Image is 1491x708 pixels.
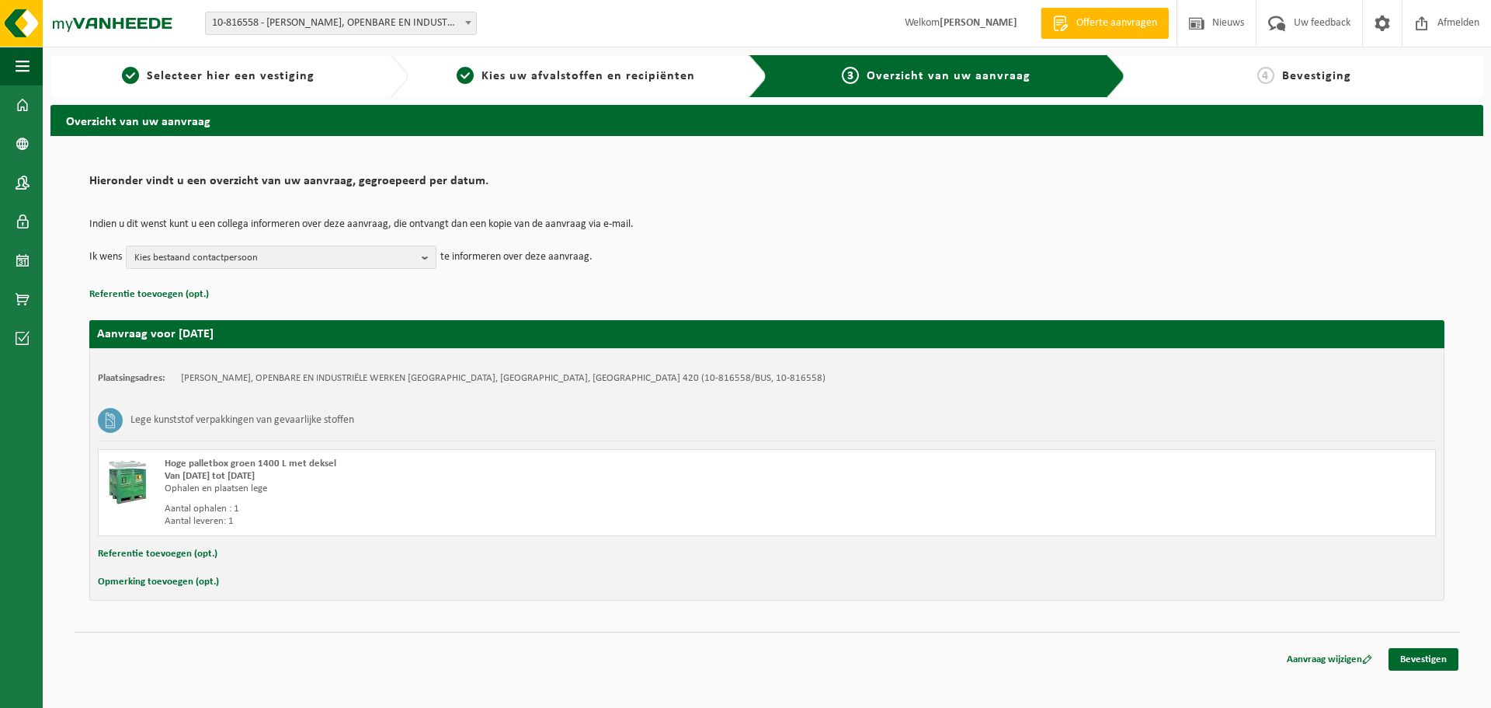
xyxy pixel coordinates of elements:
h2: Overzicht van uw aanvraag [50,105,1483,135]
span: 4 [1257,67,1274,84]
span: Overzicht van uw aanvraag [867,70,1030,82]
button: Referentie toevoegen (opt.) [89,284,209,305]
strong: [PERSON_NAME] [940,17,1017,29]
strong: Plaatsingsadres: [98,373,165,383]
button: Opmerking toevoegen (opt.) [98,572,219,592]
button: Referentie toevoegen (opt.) [98,544,217,564]
a: Bevestigen [1388,648,1458,671]
span: 1 [122,67,139,84]
a: Aanvraag wijzigen [1275,648,1384,671]
span: 10-816558 - VICTOR PEETERS, OPENBARE EN INDUSTRIËLE WERKEN ANTWERPEN - ANTWERPEN [205,12,477,35]
strong: Aanvraag voor [DATE] [97,328,214,340]
span: Offerte aanvragen [1072,16,1161,31]
span: 3 [842,67,859,84]
a: Offerte aanvragen [1041,8,1169,39]
h3: Lege kunststof verpakkingen van gevaarlijke stoffen [130,408,354,433]
span: Selecteer hier een vestiging [147,70,315,82]
img: PB-HB-1400-HPE-GN-11.png [106,458,149,504]
h2: Hieronder vindt u een overzicht van uw aanvraag, gegroepeerd per datum. [89,175,1444,196]
p: Ik wens [89,246,122,269]
span: Kies uw afvalstoffen en recipiënten [481,70,695,82]
a: 2Kies uw afvalstoffen en recipiënten [416,67,735,85]
span: 2 [457,67,474,84]
p: Indien u dit wenst kunt u een collega informeren over deze aanvraag, die ontvangt dan een kopie v... [89,219,1444,230]
span: Kies bestaand contactpersoon [134,246,415,270]
div: Ophalen en plaatsen lege [165,483,825,495]
span: 10-816558 - VICTOR PEETERS, OPENBARE EN INDUSTRIËLE WERKEN ANTWERPEN - ANTWERPEN [206,12,476,34]
button: Kies bestaand contactpersoon [126,246,436,269]
strong: Van [DATE] tot [DATE] [165,471,255,481]
a: 1Selecteer hier een vestiging [58,67,377,85]
div: Aantal leveren: 1 [165,515,825,528]
div: Aantal ophalen : 1 [165,503,825,515]
td: [PERSON_NAME], OPENBARE EN INDUSTRIËLE WERKEN [GEOGRAPHIC_DATA], [GEOGRAPHIC_DATA], [GEOGRAPHIC_D... [181,372,825,385]
span: Bevestiging [1282,70,1351,82]
p: te informeren over deze aanvraag. [440,246,593,269]
span: Hoge palletbox groen 1400 L met deksel [165,459,336,469]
